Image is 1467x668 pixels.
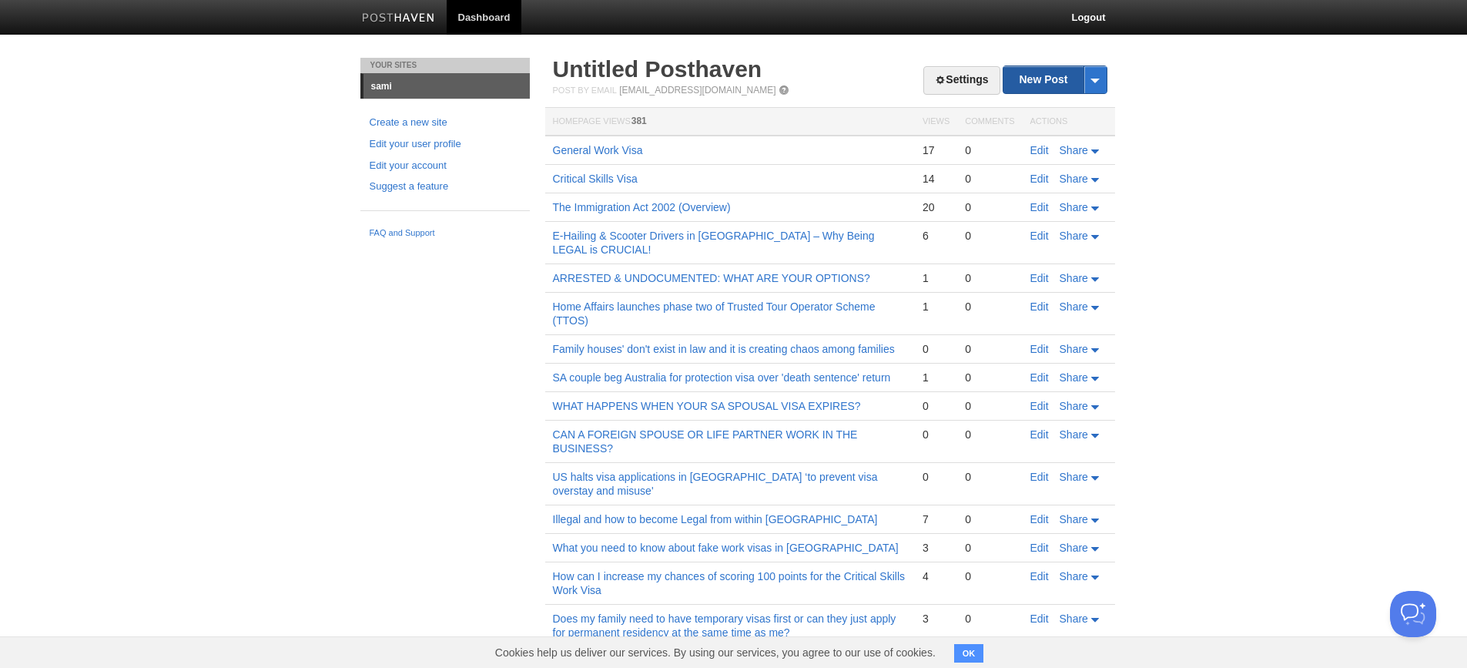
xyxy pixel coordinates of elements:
span: Share [1060,173,1088,185]
div: 0 [965,371,1014,384]
div: 0 [965,172,1014,186]
span: Share [1060,428,1088,441]
div: 1 [923,371,950,384]
a: Edit [1030,144,1049,156]
div: 20 [923,200,950,214]
a: What you need to know about fake work visas in [GEOGRAPHIC_DATA] [553,542,899,554]
div: 0 [923,342,950,356]
a: US halts visa applications in [GEOGRAPHIC_DATA] ‘to prevent visa overstay and misuse' [553,471,878,497]
div: 0 [965,271,1014,285]
span: Share [1060,613,1088,625]
a: Untitled Posthaven [553,56,762,82]
a: Edit [1030,272,1049,284]
div: 0 [965,300,1014,314]
button: OK [954,644,984,663]
span: Share [1060,300,1088,313]
a: SA couple beg Australia for protection visa over 'death sentence' return [553,371,891,384]
a: Suggest a feature [370,179,521,195]
a: Edit [1030,513,1049,525]
th: Homepage Views [545,108,915,136]
a: Edit your account [370,158,521,174]
a: ARRESTED & UNDOCUMENTED: WHAT ARE YOUR OPTIONS? [553,272,870,284]
th: Actions [1023,108,1115,136]
span: Share [1060,343,1088,355]
li: Your Sites [360,58,530,73]
div: 7 [923,512,950,526]
div: 17 [923,143,950,157]
a: How can I increase my chances of scoring 100 points for the Critical Skills Work Visa [553,570,906,596]
div: 0 [965,143,1014,157]
img: Posthaven-bar [362,13,435,25]
a: FAQ and Support [370,227,521,240]
iframe: Help Scout Beacon - Open [1390,591,1436,637]
a: Does my family need to have temporary visas first or can they just apply for permanent residency ... [553,613,896,639]
span: Share [1060,400,1088,412]
span: Share [1060,144,1088,156]
a: Edit [1030,570,1049,582]
span: Share [1060,471,1088,483]
a: Edit [1030,471,1049,483]
span: Share [1060,513,1088,525]
a: Edit [1030,428,1049,441]
a: Edit [1030,371,1049,384]
div: 0 [965,399,1014,413]
a: Home Affairs launches phase two of Trusted Tour Operator Scheme (TTOS) [553,300,876,327]
div: 4 [923,569,950,583]
span: Share [1060,570,1088,582]
div: 1 [923,271,950,285]
a: Settings [923,66,1000,95]
a: CAN A FOREIGN SPOUSE OR LIFE PARTNER WORK IN THE BUSINESS? [553,428,858,455]
div: 6 [923,229,950,243]
div: 14 [923,172,950,186]
div: 3 [923,612,950,626]
a: sami [363,74,530,99]
span: Share [1060,230,1088,242]
a: New Post [1003,66,1106,93]
a: Edit [1030,400,1049,412]
a: Edit [1030,173,1049,185]
div: 3 [923,541,950,555]
a: Edit your user profile [370,136,521,153]
span: Cookies help us deliver our services. By using our services, you agree to our use of cookies. [480,637,951,668]
th: Comments [957,108,1022,136]
span: Share [1060,201,1088,213]
a: Create a new site [370,115,521,131]
span: Share [1060,542,1088,554]
a: E-Hailing & Scooter Drivers in [GEOGRAPHIC_DATA] – Why Being LEGAL is CRUCIAL! [553,230,875,256]
a: General Work Visa [553,144,643,156]
a: Edit [1030,201,1049,213]
a: Edit [1030,343,1049,355]
a: Critical Skills Visa [553,173,638,185]
a: Illegal and how to become Legal from within [GEOGRAPHIC_DATA] [553,513,878,525]
div: 0 [965,470,1014,484]
span: Share [1060,371,1088,384]
a: Edit [1030,230,1049,242]
a: Family houses' don't exist in law and it is creating chaos among families [553,343,895,355]
a: Edit [1030,300,1049,313]
th: Views [915,108,957,136]
a: Edit [1030,542,1049,554]
div: 0 [965,512,1014,526]
span: Post by Email [553,86,617,95]
div: 0 [965,200,1014,214]
div: 1 [923,300,950,314]
div: 0 [965,428,1014,441]
div: 0 [923,428,950,441]
div: 0 [965,612,1014,626]
div: 0 [923,399,950,413]
div: 0 [965,569,1014,583]
a: [EMAIL_ADDRESS][DOMAIN_NAME] [619,85,775,96]
a: Edit [1030,613,1049,625]
span: 381 [631,116,647,126]
a: WHAT HAPPENS WHEN YOUR SA SPOUSAL VISA EXPIRES? [553,400,861,412]
a: The Immigration Act 2002 (Overview) [553,201,731,213]
div: 0 [965,342,1014,356]
span: Share [1060,272,1088,284]
div: 0 [965,541,1014,555]
div: 0 [923,470,950,484]
div: 0 [965,229,1014,243]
